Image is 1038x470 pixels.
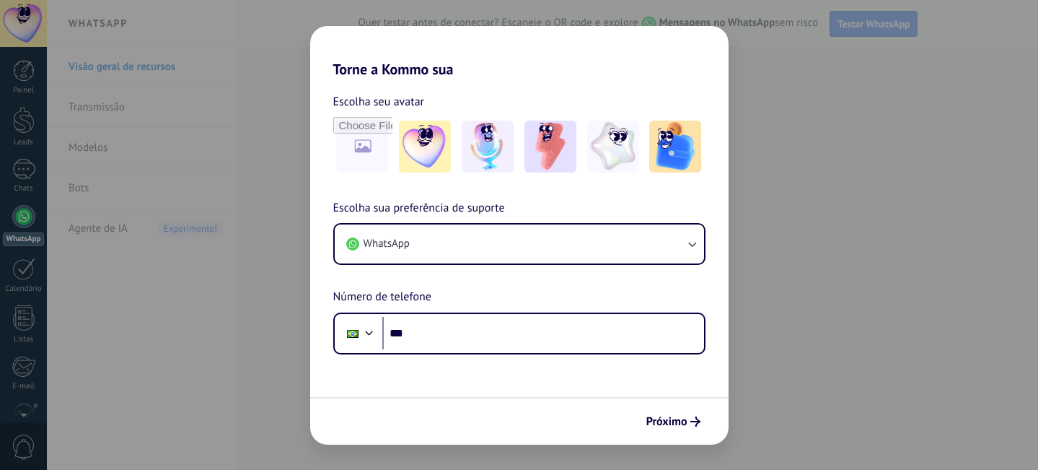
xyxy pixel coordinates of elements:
[587,121,639,173] img: -4.jpeg
[640,409,707,434] button: Próximo
[333,92,425,111] span: Escolha seu avatar
[339,318,366,349] div: Brazil: + 55
[364,237,410,251] span: WhatsApp
[462,121,514,173] img: -2.jpeg
[310,26,729,78] h2: Torne a Kommo sua
[333,199,505,218] span: Escolha sua preferência de suporte
[524,121,576,173] img: -3.jpeg
[646,417,687,427] span: Próximo
[333,288,431,307] span: Número de telefone
[399,121,451,173] img: -1.jpeg
[335,225,704,264] button: WhatsApp
[649,121,701,173] img: -5.jpeg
